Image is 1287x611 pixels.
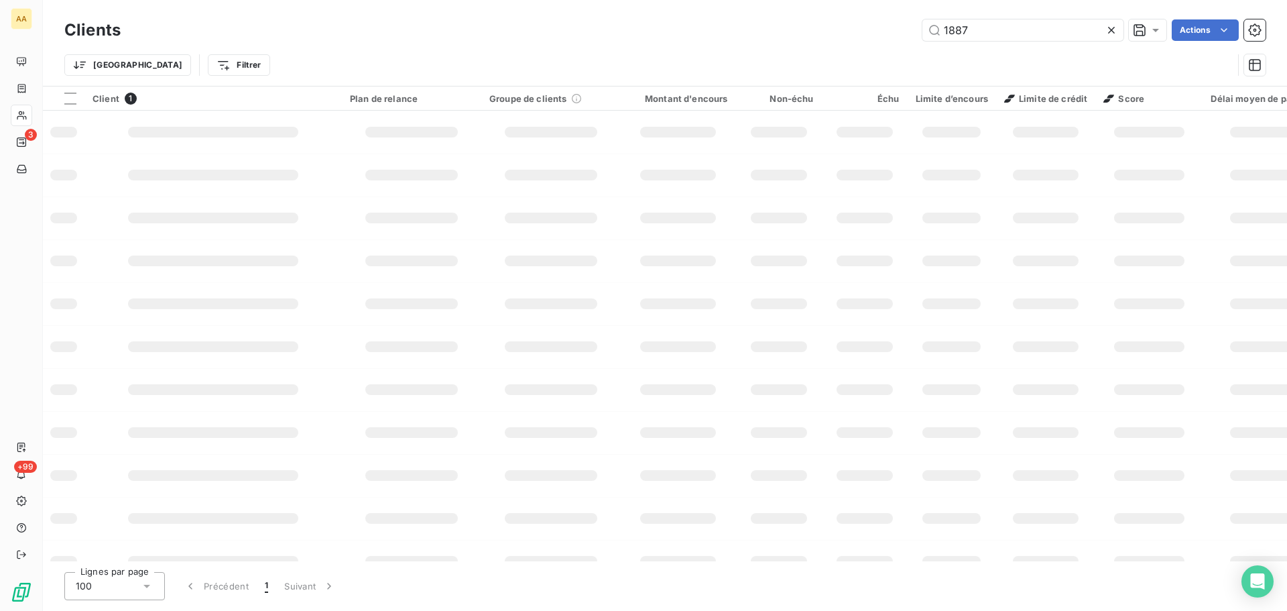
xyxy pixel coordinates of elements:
div: Échu [830,93,900,104]
button: [GEOGRAPHIC_DATA] [64,54,191,76]
div: Limite d’encours [916,93,988,104]
span: Client [93,93,119,104]
div: AA [11,8,32,30]
span: 1 [125,93,137,105]
button: Filtrer [208,54,269,76]
span: 3 [25,129,37,141]
h3: Clients [64,18,121,42]
button: 1 [257,572,276,600]
span: 1 [265,579,268,593]
div: Open Intercom Messenger [1241,565,1274,598]
button: Suivant [276,572,344,600]
div: Non-échu [744,93,814,104]
button: Actions [1172,19,1239,41]
span: +99 [14,461,37,473]
span: Groupe de clients [489,93,567,104]
span: 100 [76,579,92,593]
button: Précédent [176,572,257,600]
div: Plan de relance [350,93,473,104]
span: Score [1103,93,1144,104]
img: Logo LeanPay [11,581,32,603]
span: Limite de crédit [1004,93,1087,104]
input: Rechercher [922,19,1123,41]
div: Montant d'encours [629,93,728,104]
